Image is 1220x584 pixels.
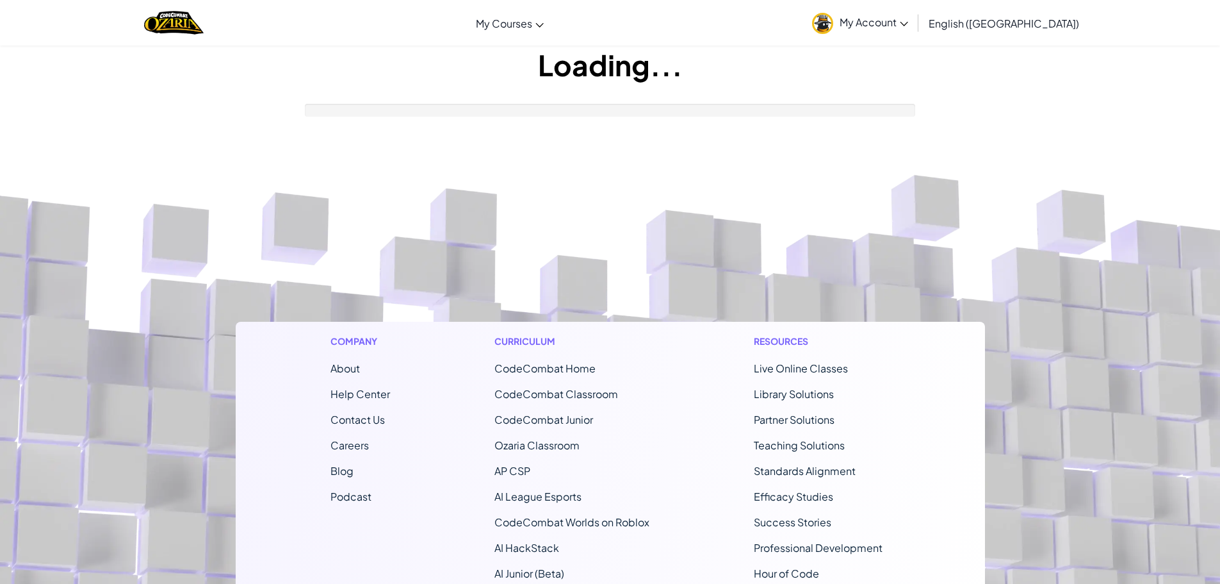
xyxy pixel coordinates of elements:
[754,541,882,555] a: Professional Development
[806,3,915,43] a: My Account
[754,567,819,580] a: Hour of Code
[494,567,564,580] a: AI Junior (Beta)
[754,438,845,452] a: Teaching Solutions
[330,490,371,503] a: Podcast
[144,10,204,36] a: Ozaria by CodeCombat logo
[754,515,831,529] a: Success Stories
[330,335,390,348] h1: Company
[494,335,649,348] h1: Curriculum
[812,13,833,34] img: avatar
[494,515,649,529] a: CodeCombat Worlds on Roblox
[330,387,390,401] a: Help Center
[494,438,580,452] a: Ozaria Classroom
[494,464,530,478] a: AP CSP
[754,335,890,348] h1: Resources
[754,362,848,375] a: Live Online Classes
[494,413,593,426] a: CodeCombat Junior
[840,15,908,29] span: My Account
[929,17,1079,30] span: English ([GEOGRAPHIC_DATA])
[144,10,204,36] img: Home
[330,413,385,426] span: Contact Us
[754,490,833,503] a: Efficacy Studies
[330,438,369,452] a: Careers
[754,464,856,478] a: Standards Alignment
[469,6,550,40] a: My Courses
[330,464,354,478] a: Blog
[754,387,834,401] a: Library Solutions
[494,362,596,375] span: CodeCombat Home
[494,490,582,503] a: AI League Esports
[494,541,559,555] a: AI HackStack
[922,6,1086,40] a: English ([GEOGRAPHIC_DATA])
[330,362,360,375] a: About
[494,387,618,401] a: CodeCombat Classroom
[754,413,834,426] a: Partner Solutions
[476,17,532,30] span: My Courses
